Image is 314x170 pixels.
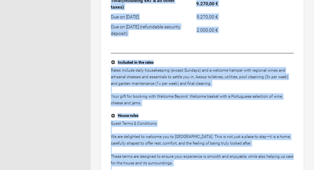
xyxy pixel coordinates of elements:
flynt-currency: 9.270,00 € [197,14,218,19]
td: Due on [DATE] (refundable security deposit) [111,22,184,37]
button: Included in the rates [111,58,294,67]
flynt-currency: 9.270,00 € [196,1,218,6]
p: Rates include daily housekeeping (except Sundays) and a welcome hamper with regional wines and ar... [111,67,294,107]
flynt-currency: 2.000,00 € [197,27,218,33]
td: Due on [DATE] [111,12,184,22]
button: House rules [111,112,294,120]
